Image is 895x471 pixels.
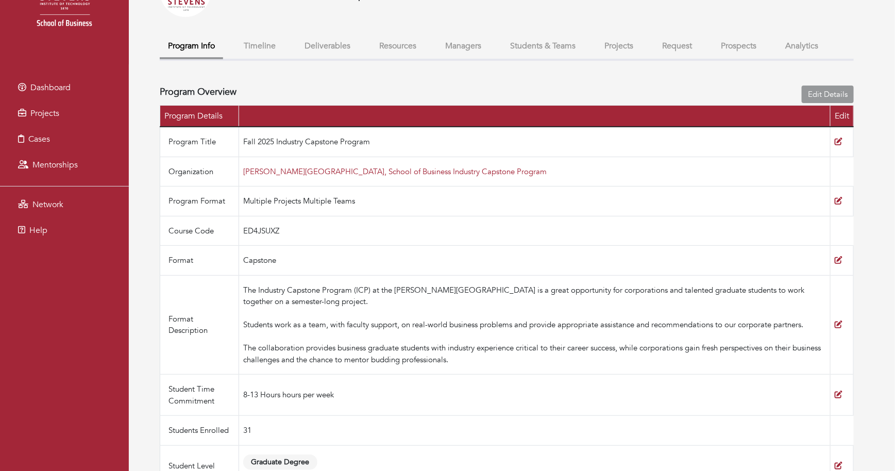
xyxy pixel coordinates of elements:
button: Program Info [160,35,223,59]
a: Network [3,194,126,215]
td: Program Format [160,187,239,216]
td: Course Code [160,216,239,246]
td: Format [160,246,239,276]
h4: Program Overview [160,87,237,98]
td: 8-13 Hours hours per week [239,375,830,416]
a: Help [3,220,126,241]
a: Dashboard [3,77,126,98]
th: Program Details [160,106,239,127]
button: Managers [437,35,489,57]
button: Prospects [713,35,765,57]
td: Capstone [239,246,830,276]
button: Students & Teams [502,35,584,57]
td: Program Title [160,127,239,157]
button: Projects [596,35,641,57]
button: Deliverables [296,35,359,57]
a: Cases [3,129,126,149]
td: Fall 2025 Industry Capstone Program [239,127,830,157]
td: Student Time Commitment [160,375,239,416]
td: Organization [160,157,239,187]
span: Projects [30,108,59,119]
a: [PERSON_NAME][GEOGRAPHIC_DATA], School of Business Industry Capstone Program [243,166,547,177]
td: Format Description [160,275,239,375]
a: Mentorships [3,155,126,175]
span: Mentorships [32,159,78,171]
td: Students Enrolled [160,416,239,446]
td: Multiple Projects Multiple Teams [239,187,830,216]
button: Request [654,35,700,57]
button: Timeline [235,35,284,57]
span: Help [29,225,47,236]
th: Edit [830,106,853,127]
button: Resources [371,35,425,57]
span: Dashboard [30,82,71,93]
td: ED4JSUXZ [239,216,830,246]
button: Analytics [777,35,826,57]
span: Network [32,199,63,210]
div: Students work as a team, with faculty support, on real-world business problems and provide approp... [243,319,826,342]
td: 31 [239,416,830,446]
span: Cases [28,133,50,145]
div: The collaboration provides business graduate students with industry experience critical to their ... [243,342,826,365]
span: Graduate Degree [243,455,317,470]
a: Edit Details [802,86,854,104]
div: The Industry Capstone Program (ICP) at the [PERSON_NAME][GEOGRAPHIC_DATA] is a great opportunity ... [243,284,826,319]
a: Projects [3,103,126,124]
